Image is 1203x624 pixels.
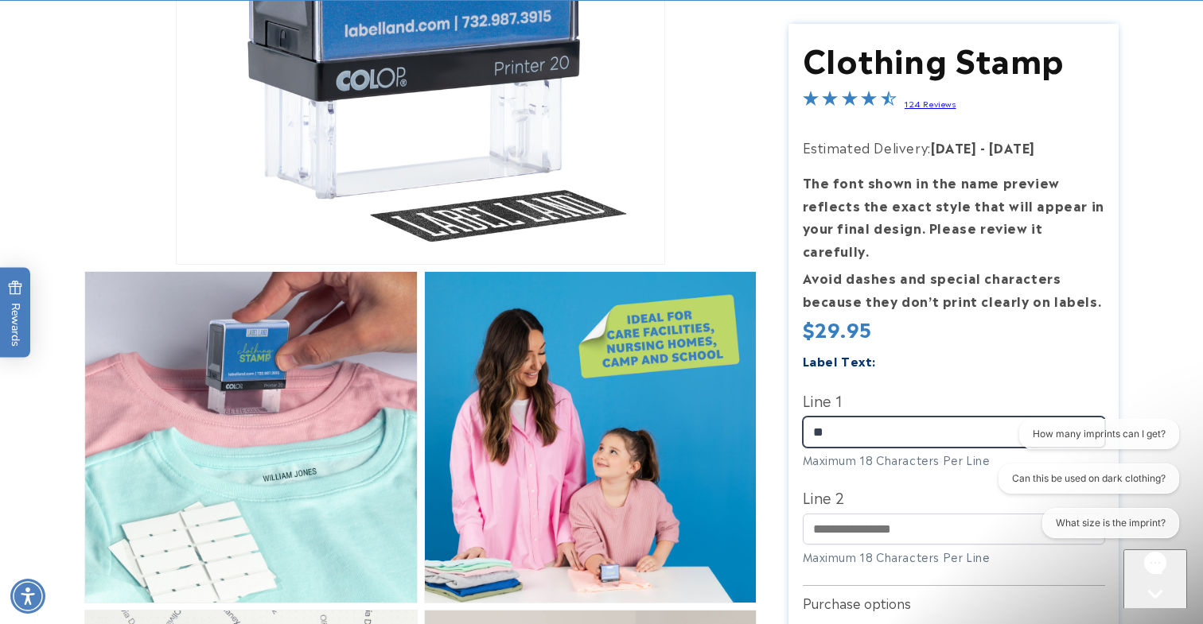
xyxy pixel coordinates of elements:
[803,351,877,370] label: Label Text:
[803,172,1104,260] strong: The font shown in the name preview reflects the exact style that will appear in your final design...
[803,387,1105,413] label: Line 1
[803,452,1105,468] div: Maximum 18 Characters Per Line
[989,138,1035,157] strong: [DATE]
[803,268,1102,310] strong: Avoid dashes and special characters because they don’t print clearly on labels.
[980,138,986,157] strong: -
[905,98,956,109] a: 124 Reviews - open in a new tab
[1123,549,1187,608] iframe: Gorgias live chat messenger
[803,38,1105,79] h1: Clothing Stamp
[803,549,1105,566] div: Maximum 18 Characters Per Line
[803,484,1105,510] label: Line 2
[803,593,911,612] label: Purchase options
[803,93,897,112] span: 4.4-star overall rating
[10,579,45,614] div: Accessibility Menu
[803,136,1105,159] p: Estimated Delivery:
[8,280,23,346] span: Rewards
[976,419,1187,552] iframe: Gorgias live chat conversation starters
[803,314,873,343] span: $29.95
[931,138,977,157] strong: [DATE]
